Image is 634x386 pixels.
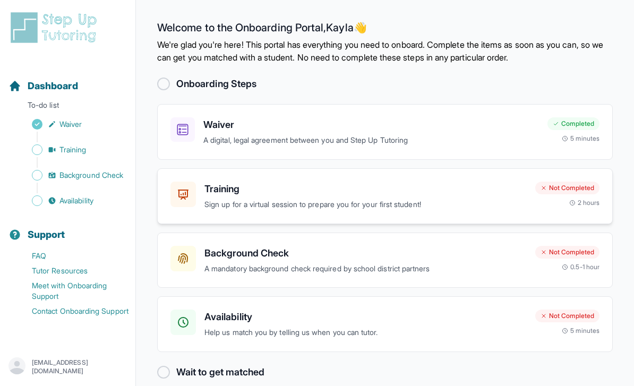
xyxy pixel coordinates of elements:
[157,168,613,224] a: TrainingSign up for a virtual session to prepare you for your first student!Not Completed2 hours
[8,79,78,93] a: Dashboard
[204,327,527,339] p: Help us match you by telling us when you can tutor.
[157,21,613,38] h2: Welcome to the Onboarding Portal, Kayla 👋
[535,182,599,194] div: Not Completed
[4,210,131,246] button: Support
[8,263,135,278] a: Tutor Resources
[204,310,527,324] h3: Availability
[28,79,78,93] span: Dashboard
[176,76,256,91] h2: Onboarding Steps
[157,104,613,160] a: WaiverA digital, legal agreement between you and Step Up TutoringCompleted5 minutes
[157,296,613,352] a: AvailabilityHelp us match you by telling us when you can tutor.Not Completed5 minutes
[562,134,599,143] div: 5 minutes
[8,304,135,319] a: Contact Onboarding Support
[203,117,539,132] h3: Waiver
[535,310,599,322] div: Not Completed
[59,195,93,206] span: Availability
[562,263,599,271] div: 0.5-1 hour
[59,144,87,155] span: Training
[8,248,135,263] a: FAQ
[8,117,135,132] a: Waiver
[562,327,599,335] div: 5 minutes
[4,100,131,115] p: To-do list
[535,246,599,259] div: Not Completed
[8,11,103,45] img: logo
[547,117,599,130] div: Completed
[28,227,65,242] span: Support
[204,199,527,211] p: Sign up for a virtual session to prepare you for your first student!
[8,142,135,157] a: Training
[204,246,527,261] h3: Background Check
[204,263,527,275] p: A mandatory background check required by school district partners
[32,358,127,375] p: [EMAIL_ADDRESS][DOMAIN_NAME]
[59,119,82,130] span: Waiver
[8,278,135,304] a: Meet with Onboarding Support
[8,357,127,376] button: [EMAIL_ADDRESS][DOMAIN_NAME]
[176,365,264,380] h2: Wait to get matched
[59,170,123,181] span: Background Check
[204,182,527,196] h3: Training
[8,193,135,208] a: Availability
[157,233,613,288] a: Background CheckA mandatory background check required by school district partnersNot Completed0.5...
[157,38,613,64] p: We're glad you're here! This portal has everything you need to onboard. Complete the items as soo...
[8,168,135,183] a: Background Check
[569,199,600,207] div: 2 hours
[203,134,539,147] p: A digital, legal agreement between you and Step Up Tutoring
[4,62,131,98] button: Dashboard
